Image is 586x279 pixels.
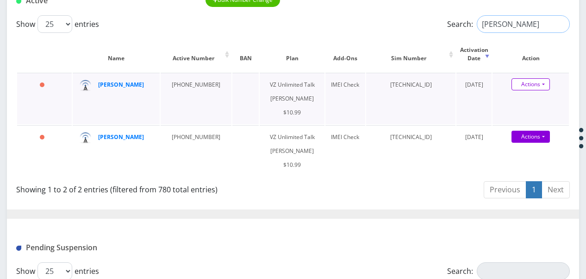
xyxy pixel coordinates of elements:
[161,37,231,72] th: Active Number: activate to sort column ascending
[456,37,492,72] th: Activation Date: activate to sort column ascending
[260,125,324,177] td: VZ Unlimited Talk [PERSON_NAME] $10.99
[325,37,365,72] th: Add-Ons
[465,133,483,141] span: [DATE]
[16,243,192,252] h1: Pending Suspension
[161,73,231,124] td: [PHONE_NUMBER]
[526,181,542,198] a: 1
[98,81,144,89] a: [PERSON_NAME]
[260,37,324,72] th: Plan
[366,37,456,72] th: Sim Number: activate to sort column ascending
[447,15,570,33] label: Search:
[73,37,160,72] th: Name
[330,78,361,92] div: IMEI Check
[16,246,21,251] img: Pending Suspension
[511,131,550,143] a: Actions
[366,125,456,177] td: [TECHNICAL_ID]
[366,73,456,124] td: [TECHNICAL_ID]
[492,37,569,72] th: Action
[232,37,259,72] th: BAN
[542,181,570,198] a: Next
[161,125,231,177] td: [PHONE_NUMBER]
[511,78,550,90] a: Actions
[16,15,99,33] label: Show entries
[98,133,144,141] a: [PERSON_NAME]
[465,81,483,89] span: [DATE]
[330,130,361,144] div: IMEI Check
[477,15,570,33] input: Search:
[16,180,286,195] div: Showing 1 to 2 of 2 entries (filtered from 780 total entries)
[260,73,324,124] td: VZ Unlimited Talk [PERSON_NAME] $10.99
[484,181,526,198] a: Previous
[37,15,72,33] select: Showentries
